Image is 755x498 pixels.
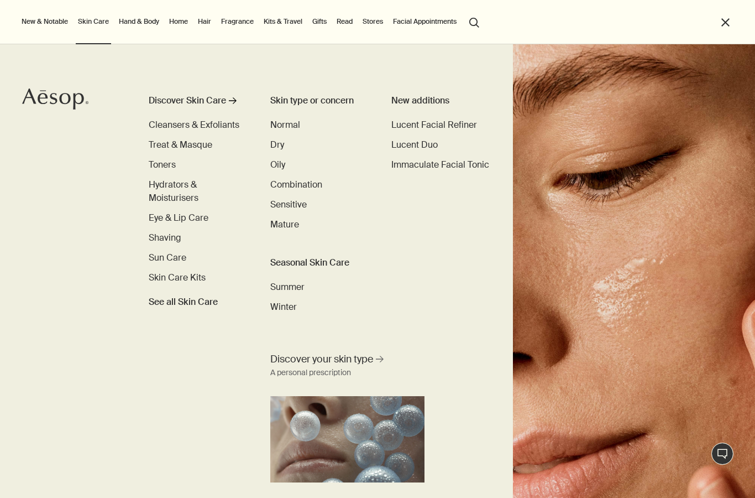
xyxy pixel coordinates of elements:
a: Kits & Travel [261,15,305,28]
button: Live Assistance [711,443,733,465]
a: Discover your skin type A personal prescriptionSmall blue balloons floating around a face [268,350,427,483]
a: Eye & Lip Care [149,211,208,225]
a: Hand & Body [117,15,161,28]
a: Facial Appointments [391,15,459,28]
span: Summer [270,281,305,293]
a: Hair [196,15,213,28]
span: Winter [270,301,297,313]
span: Shaving [149,232,181,243]
a: Aesop [19,85,91,116]
a: Discover Skin Care [149,94,248,112]
h3: Seasonal Skin Care [270,256,369,269]
span: Discover your skin type [270,352,373,366]
span: Sun Care [149,252,186,263]
span: Immaculate Facial Tonic [391,159,489,170]
a: Skin Care Kits [149,271,206,284]
a: Fragrance [219,15,256,28]
button: Open search [464,11,484,32]
span: Sensitive [270,199,307,210]
a: Combination [270,178,322,191]
a: Hydrators & Moisturisers [149,178,248,205]
a: Toners [149,158,176,172]
a: Winter [270,300,297,314]
a: Treat & Masque [149,138,212,152]
span: Dry [270,139,284,151]
a: Dry [270,138,284,152]
a: Skin Care [76,15,111,28]
a: Home [167,15,190,28]
span: Skin Care Kits [149,272,206,283]
a: Oily [270,158,285,172]
span: Lucent Facial Refiner [391,119,477,131]
a: Sensitive [270,198,307,211]
a: Lucent Duo [391,138,438,152]
span: Normal [270,119,300,131]
span: Oily [270,159,285,170]
span: Hydrators & Moisturisers [149,179,198,204]
span: See all Skin Care [149,295,218,309]
h3: Skin type or concern [270,94,369,107]
div: Discover Skin Care [149,94,226,107]
span: Toners [149,159,176,170]
span: Lucent Duo [391,139,438,151]
a: Summer [270,281,305,294]
button: Close the Menu [719,16,732,29]
span: Combination [270,179,322,190]
button: Stores [360,15,385,28]
span: Cleansers & Exfoliants [149,119,239,131]
svg: Aesop [22,88,88,110]
a: Lucent Facial Refiner [391,118,477,132]
a: Sun Care [149,251,186,264]
img: Woman holding her face with her hands [513,44,755,498]
a: Cleansers & Exfoliants [149,118,239,132]
a: Normal [270,118,300,132]
button: New & Notable [19,15,70,28]
div: A personal prescription [270,366,351,380]
span: Mature [270,219,299,230]
a: Mature [270,218,299,231]
a: See all Skin Care [149,291,218,309]
a: Read [334,15,355,28]
div: New additions [391,94,490,107]
a: Gifts [310,15,329,28]
a: Shaving [149,231,181,245]
span: Treat & Masque [149,139,212,151]
a: Immaculate Facial Tonic [391,158,489,172]
span: Eye & Lip Care [149,212,208,224]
